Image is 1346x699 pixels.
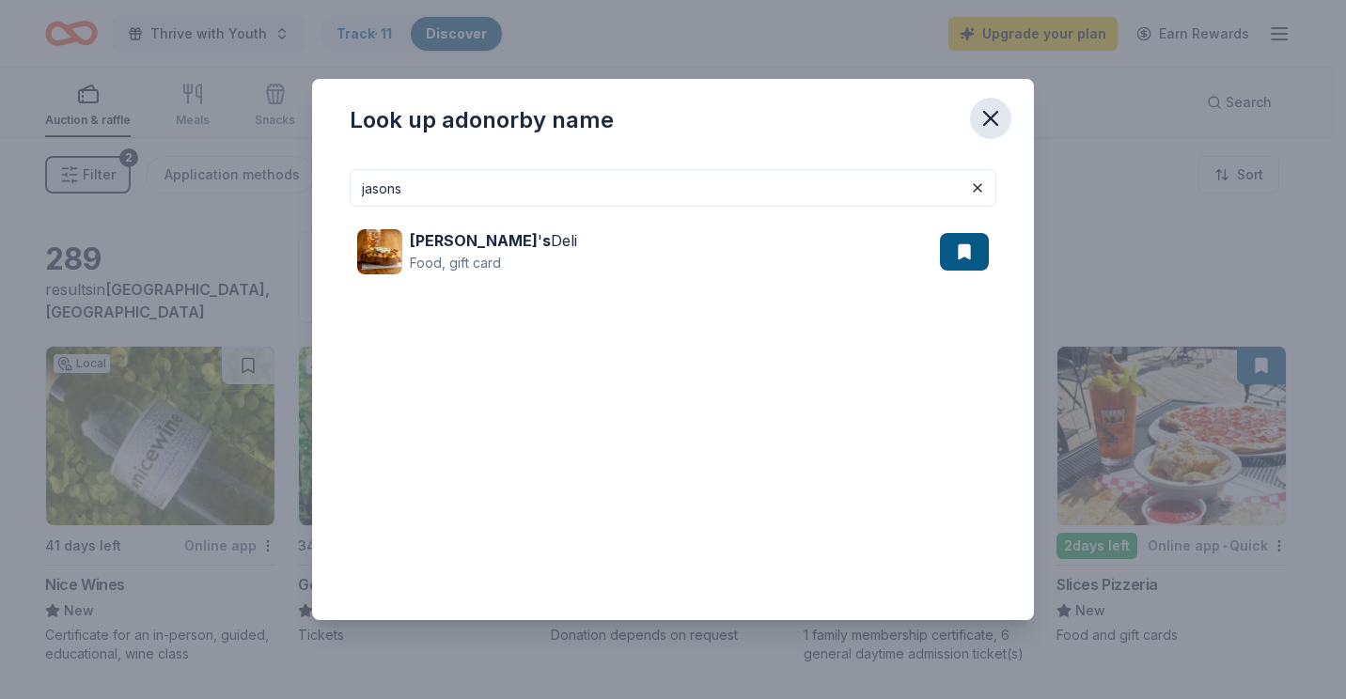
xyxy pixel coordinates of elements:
strong: s [542,231,551,250]
div: Look up a donor by name [350,105,614,135]
input: Search [350,169,996,207]
strong: [PERSON_NAME] [410,231,538,250]
img: Image for Jason's Deli [357,229,402,274]
div: Food, gift card [410,252,577,274]
div: ' Deli [410,229,577,252]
